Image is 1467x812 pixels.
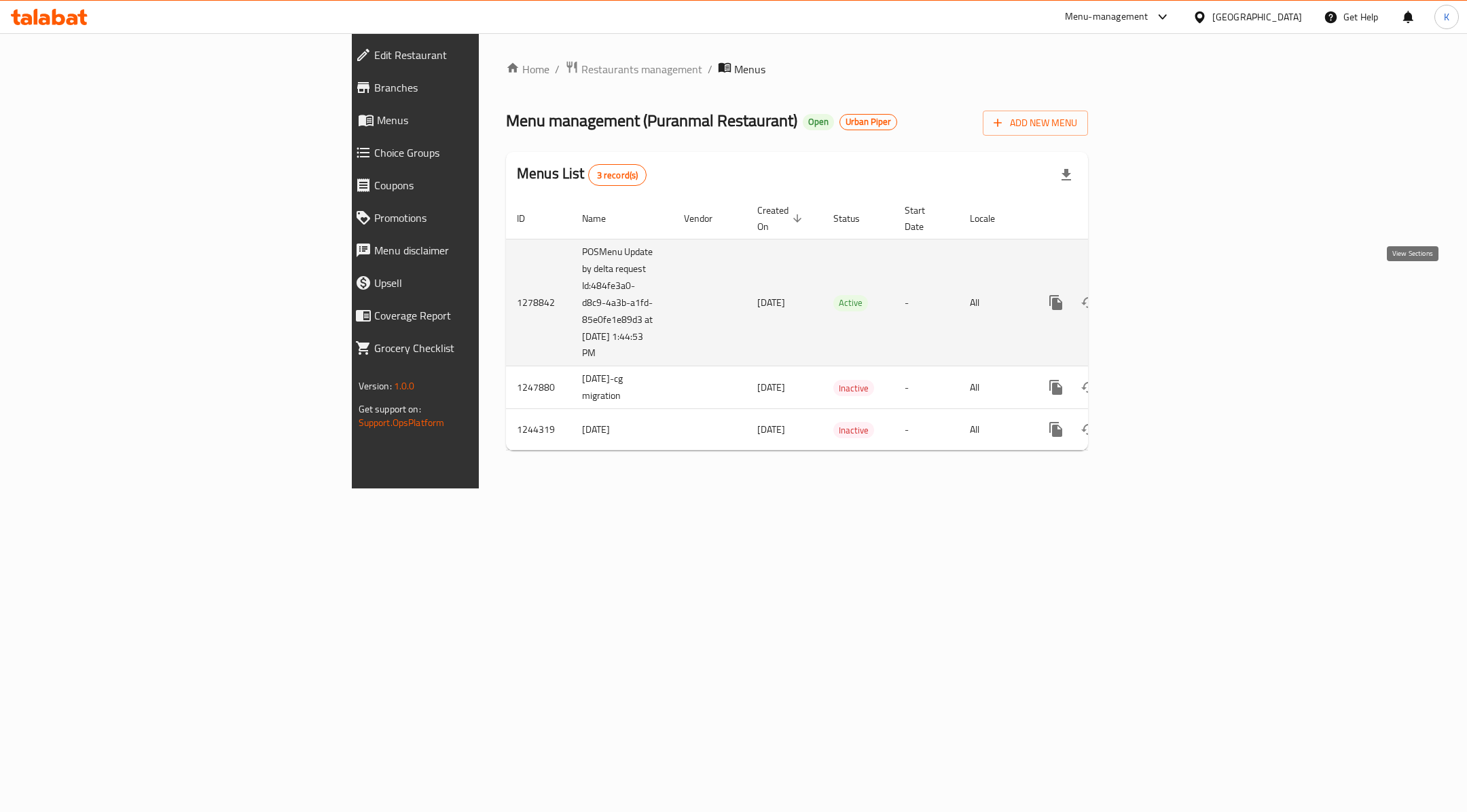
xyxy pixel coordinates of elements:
[1444,9,1449,24] span: K
[1072,413,1105,446] button: Change Status
[344,71,597,104] a: Branches
[394,377,415,395] span: 1.0.0
[377,112,586,128] span: Menus
[833,210,877,227] span: Status
[571,409,673,450] td: [DATE]
[840,116,896,128] span: Urban Piper
[959,239,1029,366] td: All
[506,198,1181,451] table: enhanced table
[571,366,673,409] td: [DATE]-cg migration
[344,201,597,234] a: Promotions
[565,60,702,78] a: Restaurants management
[1029,198,1181,239] th: Actions
[1050,159,1083,191] div: Export file
[374,144,586,161] span: Choice Groups
[1040,286,1072,319] button: more
[1072,286,1105,319] button: Change Status
[1065,9,1148,25] div: Menu-management
[803,116,834,128] span: Open
[374,340,586,356] span: Grocery Checklist
[374,47,586,63] span: Edit Restaurant
[517,163,647,186] h2: Menus List
[734,61,765,77] span: Menus
[905,202,943,235] span: Start Date
[757,379,785,396] span: [DATE]
[894,409,959,450] td: -
[708,61,712,77] li: /
[757,294,785,311] span: [DATE]
[374,210,586,226] span: Promotions
[959,366,1029,409] td: All
[344,104,597,136] a: Menus
[994,115,1077,132] span: Add New Menu
[833,381,874,396] span: Inactive
[517,210,543,227] span: ID
[359,377,392,395] span: Version:
[970,210,1013,227] span: Locale
[983,111,1088,136] button: Add New Menu
[374,79,586,96] span: Branches
[894,239,959,366] td: -
[803,114,834,130] div: Open
[582,210,623,227] span: Name
[344,234,597,267] a: Menu disclaimer
[1040,413,1072,446] button: more
[506,105,797,136] span: Menu management ( Puranmal Restaurant )
[588,164,647,186] div: Total records count
[1040,371,1072,404] button: more
[374,275,586,291] span: Upsell
[344,136,597,169] a: Choice Groups
[894,366,959,409] td: -
[506,60,1088,78] nav: breadcrumb
[374,307,586,324] span: Coverage Report
[344,332,597,364] a: Grocery Checklist
[359,414,445,431] a: Support.OpsPlatform
[833,423,874,438] span: Inactive
[344,267,597,299] a: Upsell
[374,242,586,258] span: Menu disclaimer
[959,409,1029,450] td: All
[359,400,421,418] span: Get support on:
[571,239,673,366] td: POSMenu Update by delta request Id:484fe3a0-d8c9-4a3b-a1fd-85e0fe1e89d3 at [DATE] 1:44:53 PM
[684,210,730,227] span: Vendor
[833,295,868,311] span: Active
[344,39,597,71] a: Edit Restaurant
[589,169,647,182] span: 3 record(s)
[1212,9,1302,24] div: [GEOGRAPHIC_DATA]
[1072,371,1105,404] button: Change Status
[581,61,702,77] span: Restaurants management
[374,177,586,193] span: Coupons
[833,295,868,311] div: Active
[344,299,597,332] a: Coverage Report
[757,202,806,235] span: Created On
[344,169,597,201] a: Coupons
[833,380,874,396] div: Inactive
[757,421,785,438] span: [DATE]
